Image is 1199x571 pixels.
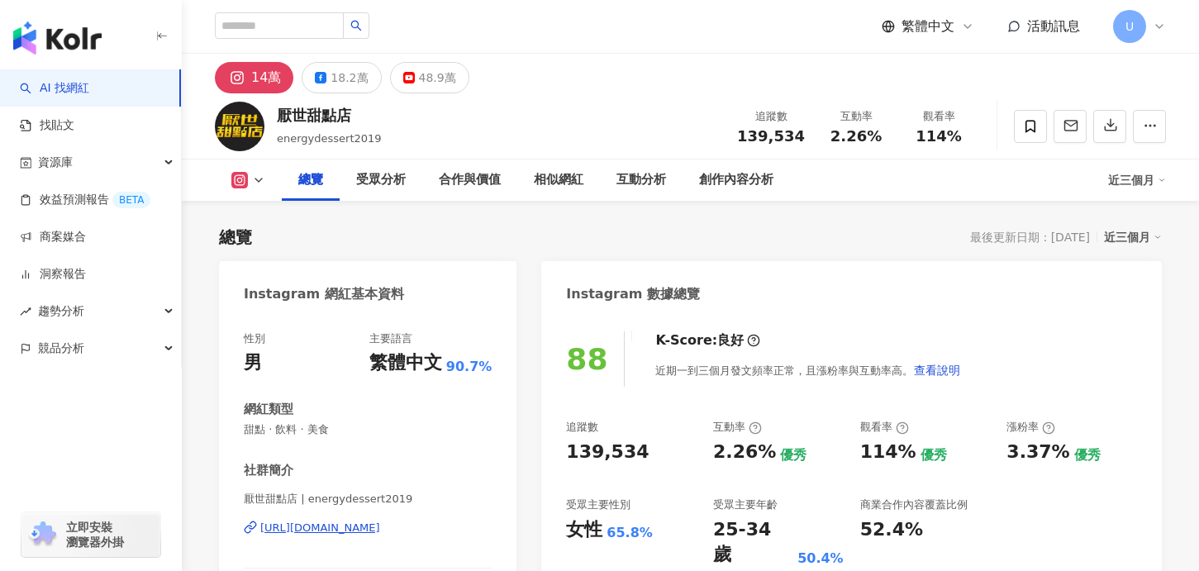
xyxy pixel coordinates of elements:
span: 114% [916,128,962,145]
div: 2.26% [713,440,776,465]
div: 男 [244,350,262,376]
span: 厭世甜點店 | energydessert2019 [244,492,492,507]
div: 繁體中文 [369,350,442,376]
div: 商業合作內容覆蓋比例 [860,497,968,512]
a: 商案媒合 [20,229,86,245]
div: 良好 [717,331,744,350]
div: 性別 [244,331,265,346]
div: 65.8% [607,524,653,542]
div: 最後更新日期：[DATE] [970,231,1090,244]
a: [URL][DOMAIN_NAME] [244,521,492,535]
div: 3.37% [1006,440,1069,465]
span: energydessert2019 [277,132,382,145]
div: 社群簡介 [244,462,293,479]
div: 追蹤數 [737,108,805,125]
div: 受眾分析 [356,170,406,190]
button: 查看說明 [913,354,961,387]
span: 90.7% [446,358,492,376]
div: 88 [566,342,607,376]
div: 受眾主要年齡 [713,497,778,512]
a: 洞察報告 [20,266,86,283]
div: [URL][DOMAIN_NAME] [260,521,380,535]
span: 繁體中文 [902,17,954,36]
span: 活動訊息 [1027,18,1080,34]
button: 18.2萬 [302,62,381,93]
span: rise [20,306,31,317]
img: logo [13,21,102,55]
div: 總覽 [298,170,323,190]
img: chrome extension [26,521,59,548]
a: chrome extension立即安裝 瀏覽器外掛 [21,512,160,557]
div: 近三個月 [1104,226,1162,248]
div: 50.4% [797,550,844,568]
div: 受眾主要性別 [566,497,630,512]
div: 近期一到三個月發文頻率正常，且漲粉率與互動率高。 [655,354,961,387]
div: 優秀 [780,446,806,464]
img: KOL Avatar [215,102,264,151]
a: searchAI 找網紅 [20,80,89,97]
div: K-Score : [655,331,760,350]
div: 女性 [566,517,602,543]
div: 52.4% [860,517,923,543]
div: 互動率 [825,108,887,125]
button: 14萬 [215,62,293,93]
div: 漲粉率 [1006,420,1055,435]
div: 48.9萬 [419,66,456,89]
button: 48.9萬 [390,62,469,93]
div: 追蹤數 [566,420,598,435]
div: 合作與價值 [439,170,501,190]
div: 厭世甜點店 [277,105,382,126]
div: 總覽 [219,226,252,249]
span: 立即安裝 瀏覽器外掛 [66,520,124,550]
div: 主要語言 [369,331,412,346]
div: 114% [860,440,916,465]
div: 139,534 [566,440,649,465]
span: 甜點 · 飲料 · 美食 [244,422,492,437]
span: 2.26% [830,128,882,145]
div: 18.2萬 [331,66,368,89]
div: 互動率 [713,420,762,435]
div: Instagram 網紅基本資料 [244,285,404,303]
a: 找貼文 [20,117,74,134]
span: 競品分析 [38,330,84,367]
div: 優秀 [1074,446,1101,464]
div: 優秀 [921,446,947,464]
span: 查看說明 [914,364,960,377]
div: 相似網紅 [534,170,583,190]
span: U [1125,17,1134,36]
span: 139,534 [737,127,805,145]
a: 效益預測報告BETA [20,192,150,208]
div: Instagram 數據總覽 [566,285,700,303]
div: 14萬 [251,66,281,89]
div: 觀看率 [860,420,909,435]
span: search [350,20,362,31]
span: 資源庫 [38,144,73,181]
div: 近三個月 [1108,167,1166,193]
span: 趨勢分析 [38,293,84,330]
div: 25-34 歲 [713,517,793,569]
div: 創作內容分析 [699,170,773,190]
div: 網紅類型 [244,401,293,418]
div: 觀看率 [907,108,970,125]
div: 互動分析 [616,170,666,190]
